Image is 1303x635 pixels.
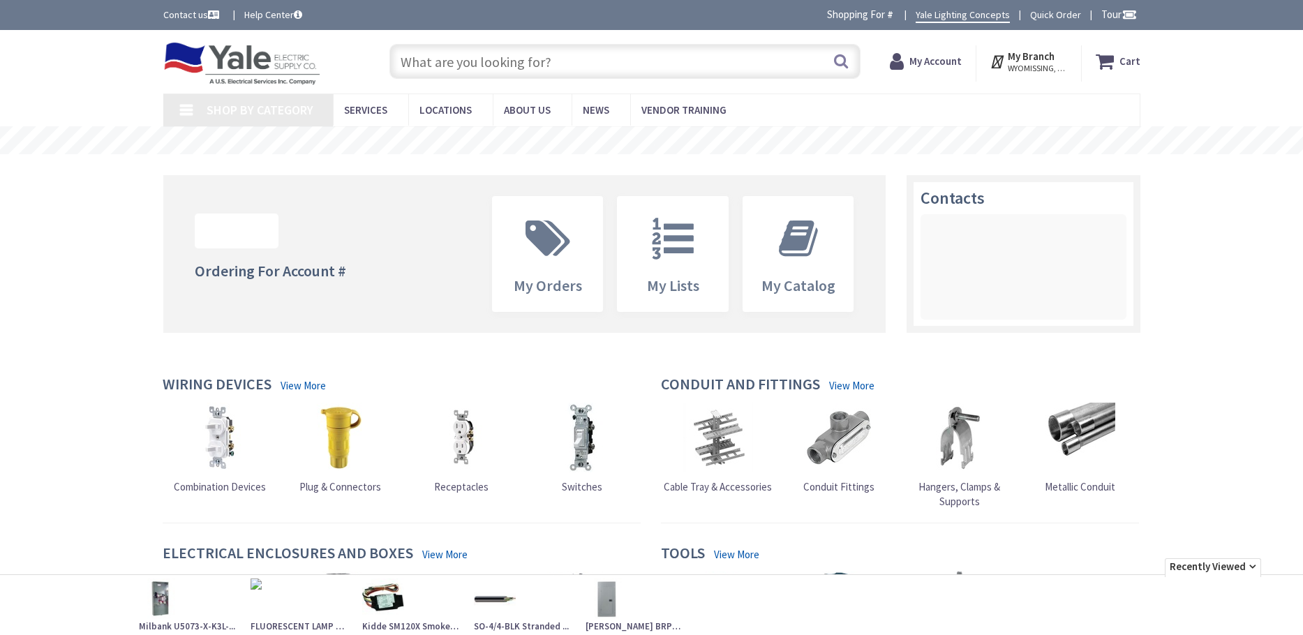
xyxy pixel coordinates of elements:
a: Receptacles Receptacles [426,403,496,494]
a: Milbank U5073-X-K3L-... [139,578,237,634]
h4: Tools [661,544,705,565]
img: Cable Tray & Accessories [683,403,753,472]
strong: Cart [1119,49,1140,74]
strong: Milbank U5073-X-K3L-... [139,620,237,634]
span: Locations [419,103,472,117]
img: Milbank U5073-X-K3L-K2L-LIS 1-Phase Ringless Meter Socket Lever Bypass 4 Jaws 1 Sockets 320-Amp 6... [139,578,181,620]
a: Plug & Connectors Plug & Connectors [299,403,381,494]
span: Combination Devices [174,480,266,493]
strong: My Branch [1008,50,1055,63]
span: Hangers, Clamps & Supports [918,480,1000,508]
h3: Contacts [921,189,1126,207]
span: Receptacles [434,480,489,493]
img: Metallic Conduit [1045,403,1115,472]
h4: Ordering For Account # [195,262,346,279]
a: Help Center [244,8,302,22]
a: My Account [890,49,962,74]
a: Switches Switches [547,403,617,494]
span: Plug & Connectors [299,480,381,493]
span: Tour [1101,8,1137,21]
strong: FLUORESCENT LAMP SYL... [251,620,348,634]
img: Switches [547,403,617,472]
span: Cable Tray & Accessories [664,480,772,493]
img: Hangers, Clamps & Supports [925,403,995,472]
span: Shopping For [827,8,885,21]
strong: SO-4/4-BLK Stranded ... [474,620,572,634]
a: Cable Tray & Accessories Cable Tray & Accessories [664,403,772,494]
img: Plug & Connectors [306,403,375,472]
span: Recently Viewed [1165,558,1261,576]
span: Vendor Training [641,103,727,117]
a: SO-4/4-BLK Stranded ... [474,578,572,634]
img: Eaton BRP20B200R 1-Phase 3-Wire Plug-On Neutral Main Breaker Load Center 40-Circuit 120/240-Volt ... [586,578,627,620]
span: My Lists [647,276,699,295]
span: About Us [504,103,551,117]
a: Contact us [163,8,222,22]
a: Combination Devices Combination Devices [174,403,266,494]
img: Combination Devices [185,403,255,472]
a: [PERSON_NAME] BRP20B200R 1-P... [586,578,683,634]
span: Conduit Fittings [803,480,874,493]
a: View More [714,547,759,562]
a: Metallic Conduit Metallic Conduit [1045,403,1115,494]
a: My Orders [493,197,603,311]
a: FLUORESCENT LAMP SYL... [251,578,348,634]
img: Receptacles [426,403,496,472]
a: Quick Order [1030,8,1081,22]
a: Yale Lighting Concepts [916,8,1010,23]
h4: Electrical Enclosures and Boxes [163,544,413,565]
img: Kidde SM120X Smoke Alarm Relay Module [362,578,404,620]
a: View More [829,378,874,393]
strong: Kidde SM120X Smoke A... [362,620,460,634]
a: Cart [1096,49,1140,74]
img: Conduit Fittings [804,403,874,472]
a: Kidde SM120X Smoke A... [362,578,460,634]
span: Metallic Conduit [1045,480,1115,493]
span: My Orders [514,276,582,295]
input: What are you looking for? [389,44,861,79]
img: FLUORESCENT LAMP SYL F96T12 CW HO COLD CVP LAMP [251,578,292,620]
span: Services [344,103,387,117]
h4: Wiring Devices [163,375,271,396]
strong: My Account [909,54,962,68]
span: News [583,103,609,117]
a: Conduit Fittings Conduit Fittings [803,403,874,494]
span: Switches [562,480,602,493]
strong: [PERSON_NAME] BRP20B200R 1-P... [586,620,683,634]
span: WYOMISSING, [GEOGRAPHIC_DATA] [1008,63,1067,74]
a: My Lists [618,197,728,311]
h4: Conduit and Fittings [661,375,820,396]
img: SO-4/4-BLK Stranded Copper SOOW Portable Cord 4/4 Black Jacket [474,578,516,620]
img: Yale Electric Supply Co. [163,42,321,85]
span: My Catalog [761,276,835,295]
div: My Branch WYOMISSING, [GEOGRAPHIC_DATA] [990,49,1067,74]
a: View More [422,547,468,562]
a: View More [281,378,326,393]
a: Hangers, Clamps & Supports Hangers, Clamps & Supports [902,403,1017,509]
span: Shop By Category [207,102,313,118]
a: My Catalog [743,197,854,311]
strong: # [887,8,893,21]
